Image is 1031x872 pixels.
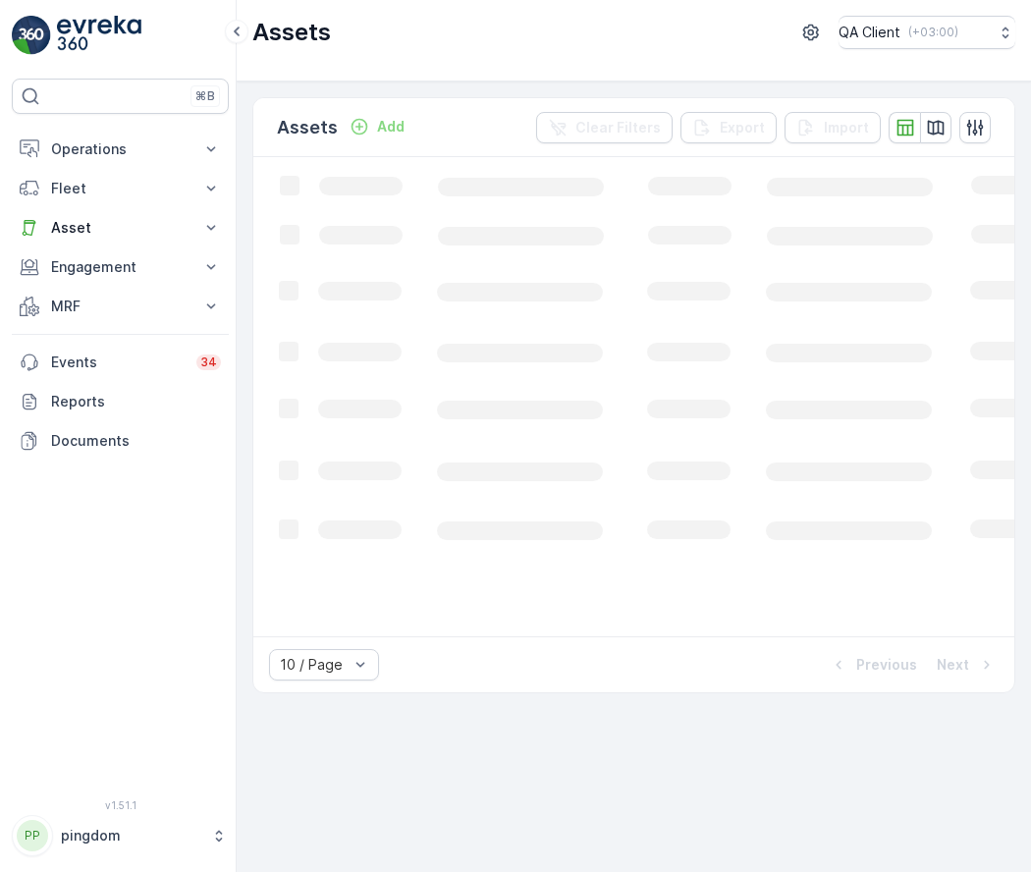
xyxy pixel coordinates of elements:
[12,130,229,169] button: Operations
[680,112,777,143] button: Export
[937,655,969,675] p: Next
[12,421,229,461] a: Documents
[51,431,221,451] p: Documents
[377,117,405,136] p: Add
[277,114,338,141] p: Assets
[195,88,215,104] p: ⌘B
[51,179,190,198] p: Fleet
[827,653,919,677] button: Previous
[720,118,765,137] p: Export
[536,112,673,143] button: Clear Filters
[12,815,229,856] button: PPpingdom
[51,297,190,316] p: MRF
[12,247,229,287] button: Engagement
[935,653,999,677] button: Next
[824,118,869,137] p: Import
[51,392,221,411] p: Reports
[12,799,229,811] span: v 1.51.1
[252,17,331,48] p: Assets
[51,353,185,372] p: Events
[17,820,48,851] div: PP
[12,16,51,55] img: logo
[575,118,661,137] p: Clear Filters
[785,112,881,143] button: Import
[61,826,201,845] p: pingdom
[200,354,217,370] p: 34
[839,16,1015,49] button: QA Client(+03:00)
[12,343,229,382] a: Events34
[51,218,190,238] p: Asset
[12,382,229,421] a: Reports
[12,208,229,247] button: Asset
[51,257,190,277] p: Engagement
[12,287,229,326] button: MRF
[839,23,900,42] p: QA Client
[51,139,190,159] p: Operations
[908,25,958,40] p: ( +03:00 )
[342,115,412,138] button: Add
[57,16,141,55] img: logo_light-DOdMpM7g.png
[856,655,917,675] p: Previous
[12,169,229,208] button: Fleet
